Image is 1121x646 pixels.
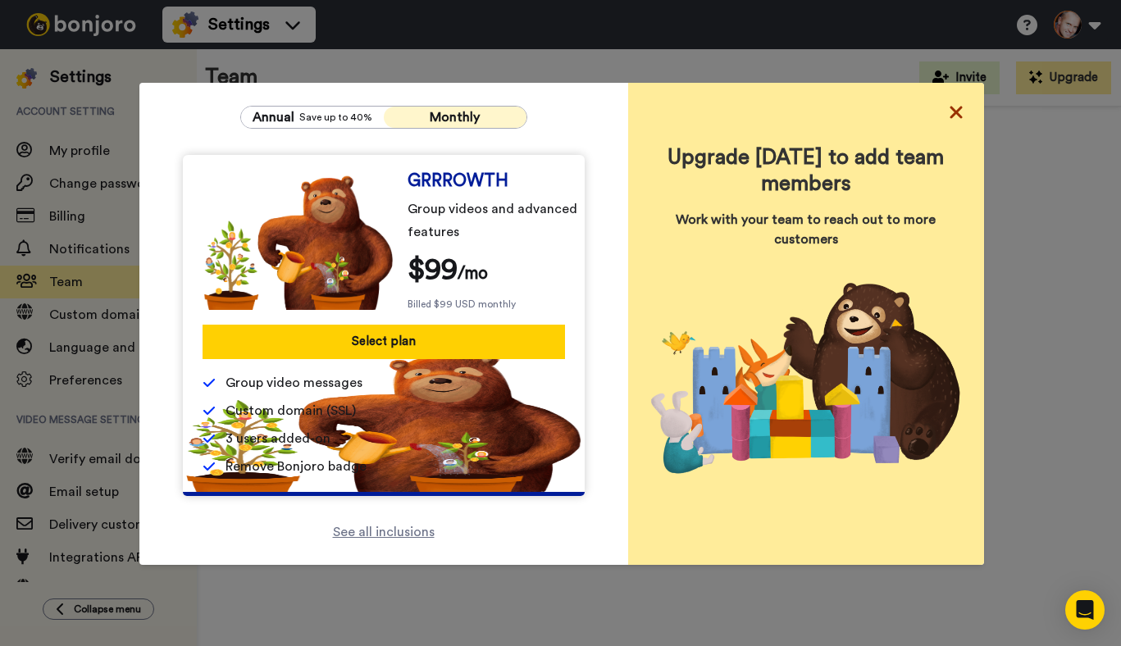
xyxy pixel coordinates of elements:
span: Group videos and advanced features [408,198,590,243]
img: edd2fd70e3428fe950fd299a7ba1283f.png [203,175,394,310]
img: Upgrade today to add team members [645,262,968,503]
span: Work with your team to reach out to more customers [645,210,968,249]
a: See all inclusions [333,522,435,542]
button: Monthly [384,107,526,128]
span: $ 99 [408,255,458,284]
span: /mo [458,265,488,282]
span: GRRROWTH [408,175,508,188]
div: Open Intercom Messenger [1065,590,1105,630]
span: Remove Bonjoro badge [226,457,367,476]
span: 3 users added-on [226,429,330,448]
button: AnnualSave up to 40% [241,107,384,128]
span: Billed $99 USD monthly [408,298,516,311]
span: Group video messages [226,373,362,393]
span: Monthly [430,111,480,124]
span: Save up to 40% [299,111,372,124]
span: Annual [253,107,294,127]
button: Select plan [203,325,565,359]
span: Custom domain (SSL) [226,401,356,421]
span: See all inclusions [333,525,435,539]
span: Upgrade [DATE] to add team members [645,144,968,197]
